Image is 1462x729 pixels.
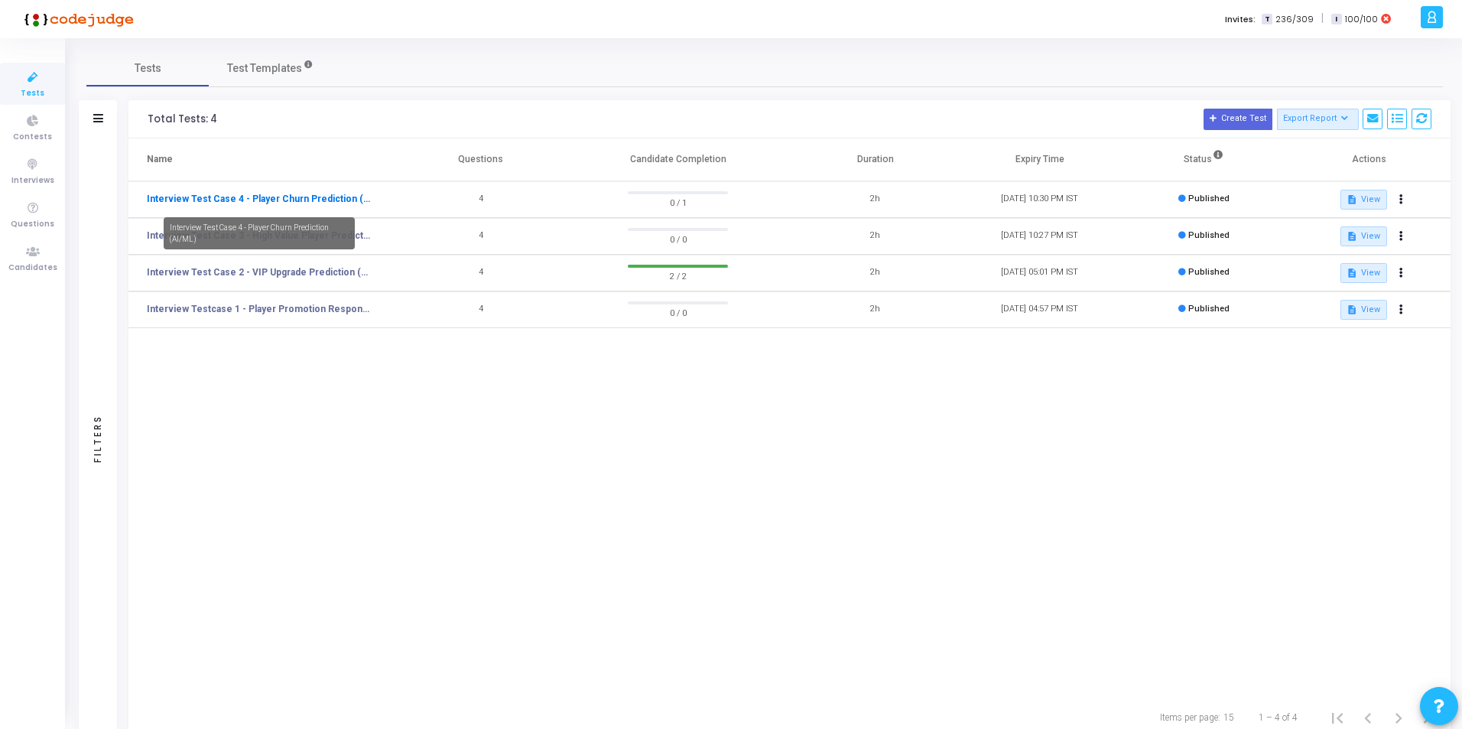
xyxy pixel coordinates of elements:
button: Export Report [1277,109,1359,130]
td: [DATE] 04:57 PM IST [957,291,1122,328]
span: 2 / 2 [628,268,728,283]
span: 0 / 1 [628,194,728,210]
span: Published [1188,194,1230,203]
span: 100/100 [1345,13,1378,26]
span: Candidates [8,262,57,275]
div: Interview Test Case 4 - Player Churn Prediction (AI/ML) [164,217,355,249]
td: 4 [398,255,563,291]
img: logo [19,4,134,34]
mat-icon: description [1347,194,1357,205]
span: 0 / 0 [628,304,728,320]
span: T [1262,14,1272,25]
mat-icon: description [1347,231,1357,242]
button: View [1340,226,1387,246]
th: Questions [398,138,563,181]
span: Published [1188,267,1230,277]
td: 2h [793,218,957,255]
div: 1 – 4 of 4 [1259,711,1298,724]
span: Tests [135,60,161,76]
button: Create Test [1204,109,1272,130]
span: Questions [11,218,54,231]
td: 2h [793,181,957,218]
td: 4 [398,181,563,218]
a: Interview Testcase 1 - Player Promotion Response (AI/ML) [147,302,372,316]
span: Contests [13,131,52,144]
div: Items per page: [1160,711,1220,724]
span: Published [1188,304,1230,314]
td: 4 [398,291,563,328]
mat-icon: description [1347,304,1357,315]
a: Interview Test Case 2 - VIP Upgrade Prediction (AI/ML) [147,265,372,279]
th: Actions [1286,138,1451,181]
span: Tests [21,87,44,100]
span: I [1331,14,1341,25]
th: Candidate Completion [563,138,793,181]
span: Published [1188,230,1230,240]
td: 4 [398,218,563,255]
th: Status [1122,138,1286,181]
div: Total Tests: 4 [148,113,217,125]
span: | [1321,11,1324,27]
mat-icon: description [1347,268,1357,278]
th: Duration [793,138,957,181]
td: [DATE] 10:30 PM IST [957,181,1122,218]
a: Interview Test Case 4 - Player Churn Prediction (AI/ML) [147,192,372,206]
th: Expiry Time [957,138,1122,181]
td: [DATE] 10:27 PM IST [957,218,1122,255]
button: View [1340,190,1387,210]
button: View [1340,300,1387,320]
span: Test Templates [227,60,302,76]
th: Name [128,138,398,181]
a: Interview Test Case 3 - High Value Player Prediction (AI/ML) [147,229,372,242]
button: View [1340,263,1387,283]
div: 15 [1223,711,1234,724]
span: 0 / 0 [628,231,728,246]
label: Invites: [1225,13,1256,26]
span: 236/309 [1275,13,1314,26]
div: Filters [91,354,105,522]
td: 2h [793,255,957,291]
span: Interviews [11,174,54,187]
td: 2h [793,291,957,328]
td: [DATE] 05:01 PM IST [957,255,1122,291]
